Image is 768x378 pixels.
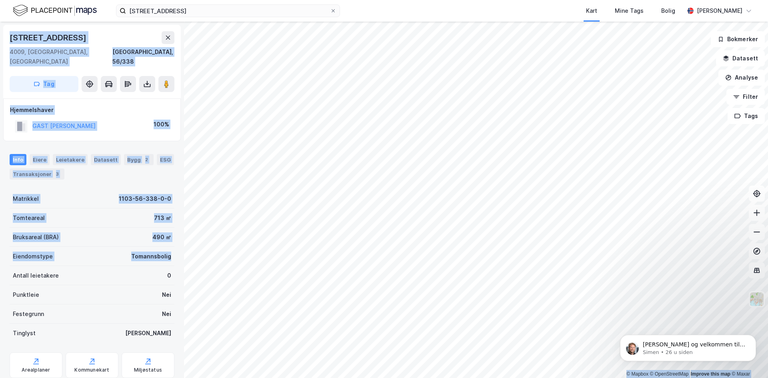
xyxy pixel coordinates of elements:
div: [GEOGRAPHIC_DATA], 56/338 [112,47,174,66]
div: Tomteareal [13,213,45,223]
div: 1103-56-338-0-0 [119,194,171,204]
a: Improve this map [691,371,730,377]
button: Tags [728,108,765,124]
div: 100% [154,120,169,129]
div: Eiere [30,154,50,165]
div: ESG [157,154,174,165]
input: Søk på adresse, matrikkel, gårdeiere, leietakere eller personer [126,5,330,17]
div: Info [10,154,26,165]
div: 713 ㎡ [154,213,171,223]
div: Nei [162,309,171,319]
div: Miljøstatus [134,367,162,373]
div: 4009, [GEOGRAPHIC_DATA], [GEOGRAPHIC_DATA] [10,47,112,66]
div: Kommunekart [74,367,109,373]
div: Hjemmelshaver [10,105,174,115]
div: 3 [53,170,61,178]
div: Bruksareal (BRA) [13,232,59,242]
div: Tomannsbolig [131,252,171,261]
button: Analyse [718,70,765,86]
button: Bokmerker [711,31,765,47]
div: 490 ㎡ [152,232,171,242]
button: Filter [726,89,765,105]
a: OpenStreetMap [650,371,689,377]
div: [STREET_ADDRESS] [10,31,88,44]
div: Punktleie [13,290,39,300]
div: Tinglyst [13,328,36,338]
div: Festegrunn [13,309,44,319]
a: Mapbox [626,371,648,377]
div: Mine Tags [615,6,644,16]
div: 2 [142,156,150,164]
div: 0 [167,271,171,280]
div: Matrikkel [13,194,39,204]
div: Bygg [124,154,154,165]
div: Leietakere [53,154,88,165]
div: Antall leietakere [13,271,59,280]
img: Z [749,292,764,307]
div: Transaksjoner [10,168,64,180]
div: Kart [586,6,597,16]
div: [PERSON_NAME] [125,328,171,338]
div: [PERSON_NAME] [697,6,742,16]
iframe: Intercom notifications melding [608,318,768,374]
button: Datasett [716,50,765,66]
div: Bolig [661,6,675,16]
img: logo.f888ab2527a4732fd821a326f86c7f29.svg [13,4,97,18]
div: Eiendomstype [13,252,53,261]
button: Tag [10,76,78,92]
div: Nei [162,290,171,300]
div: Datasett [91,154,121,165]
div: Arealplaner [22,367,50,373]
